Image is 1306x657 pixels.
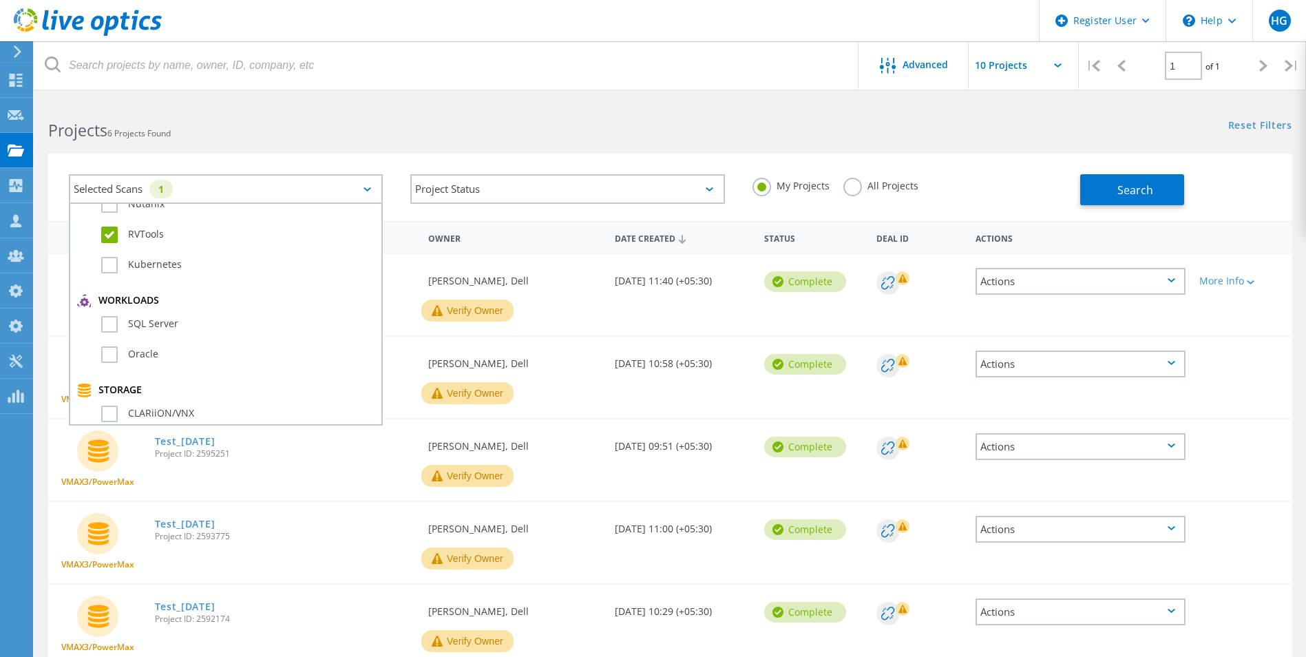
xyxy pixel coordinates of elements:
[155,532,415,541] span: Project ID: 2593775
[410,174,724,204] div: Project Status
[1199,276,1285,286] div: More Info
[155,519,215,529] a: Test_[DATE]
[155,615,415,623] span: Project ID: 2592174
[14,29,162,39] a: Live Optics Dashboard
[421,502,608,547] div: [PERSON_NAME], Dell
[421,419,608,465] div: [PERSON_NAME], Dell
[764,437,846,457] div: Complete
[976,433,1186,460] div: Actions
[421,585,608,630] div: [PERSON_NAME], Dell
[870,225,969,250] div: Deal Id
[1228,121,1292,132] a: Reset Filters
[1271,15,1287,26] span: HG
[608,254,757,300] div: [DATE] 11:40 (+05:30)
[976,598,1186,625] div: Actions
[608,225,757,251] div: Date Created
[608,502,757,547] div: [DATE] 11:00 (+05:30)
[101,406,375,422] label: CLARiiON/VNX
[421,225,608,250] div: Owner
[61,561,134,569] span: VMAX3/PowerMax
[757,225,870,250] div: Status
[155,450,415,458] span: Project ID: 2595251
[843,178,918,191] label: All Projects
[101,196,375,213] label: Nutanix
[976,268,1186,295] div: Actions
[752,178,830,191] label: My Projects
[1117,182,1153,198] span: Search
[1205,61,1220,72] span: of 1
[61,395,134,404] span: VMAX3/PowerMax
[1183,14,1195,27] svg: \n
[1278,41,1306,90] div: |
[101,257,375,273] label: Kubernetes
[608,337,757,382] div: [DATE] 10:58 (+05:30)
[976,516,1186,543] div: Actions
[77,384,375,397] div: Storage
[421,337,608,382] div: [PERSON_NAME], Dell
[77,294,375,308] div: Workloads
[155,437,215,446] a: Test_[DATE]
[48,119,107,141] b: Projects
[101,346,375,363] label: Oracle
[69,174,383,204] div: Selected Scans
[1079,41,1107,90] div: |
[764,602,846,623] div: Complete
[421,465,514,487] button: Verify Owner
[764,519,846,540] div: Complete
[155,602,215,612] a: Test_[DATE]
[969,225,1192,250] div: Actions
[421,630,514,652] button: Verify Owner
[764,271,846,292] div: Complete
[149,180,173,198] div: 1
[608,585,757,630] div: [DATE] 10:29 (+05:30)
[421,547,514,570] button: Verify Owner
[421,382,514,404] button: Verify Owner
[903,60,948,70] span: Advanced
[61,643,134,651] span: VMAX3/PowerMax
[608,419,757,465] div: [DATE] 09:51 (+05:30)
[421,300,514,322] button: Verify Owner
[1080,174,1184,205] button: Search
[34,41,859,90] input: Search projects by name, owner, ID, company, etc
[421,254,608,300] div: [PERSON_NAME], Dell
[101,316,375,333] label: SQL Server
[101,227,375,243] label: RVTools
[976,351,1186,377] div: Actions
[107,127,171,139] span: 6 Projects Found
[61,478,134,486] span: VMAX3/PowerMax
[764,354,846,375] div: Complete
